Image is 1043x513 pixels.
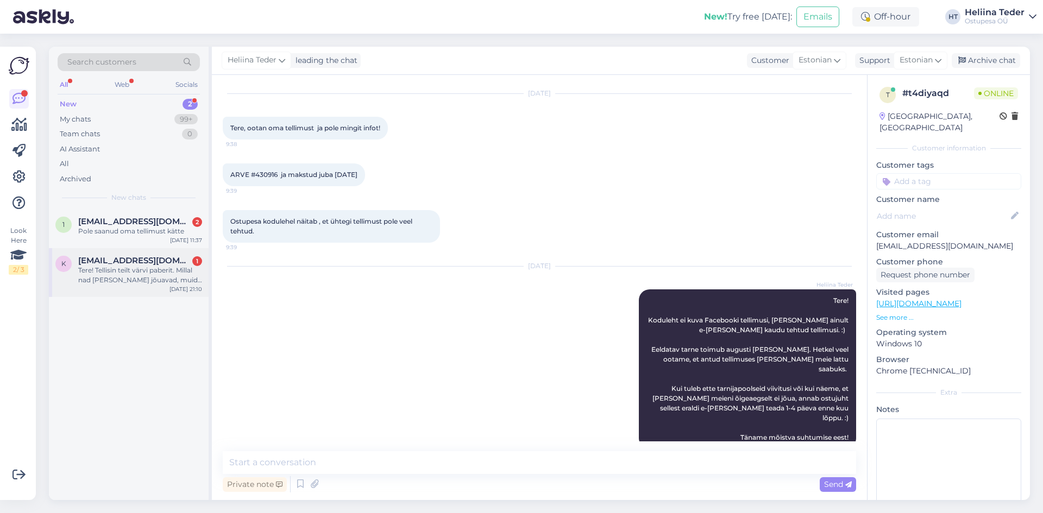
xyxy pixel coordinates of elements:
[182,129,198,140] div: 0
[876,287,1021,298] p: Visited pages
[60,99,77,110] div: New
[965,8,1036,26] a: Heliina TederOstupesa OÜ
[78,265,202,285] div: Tere! Tellisin teilt värvi paberit. Millal nad [PERSON_NAME] jõuavad, muidu varsti juba kooli pea...
[876,338,1021,350] p: Windows 10
[226,140,267,148] span: 9:38
[879,111,1000,134] div: [GEOGRAPHIC_DATA], [GEOGRAPHIC_DATA]
[174,114,198,125] div: 99+
[876,256,1021,268] p: Customer phone
[876,299,962,308] a: [URL][DOMAIN_NAME]
[812,281,853,289] span: Heliina Teder
[78,226,202,236] div: Pole saanud oma tellimust kätte
[796,7,839,27] button: Emails
[952,53,1020,68] div: Archive chat
[877,210,1009,222] input: Add name
[61,259,66,268] span: k
[60,159,69,169] div: All
[799,54,832,66] span: Estonian
[78,217,191,226] span: 17katlin@gmail.com
[974,87,1018,99] span: Online
[900,54,933,66] span: Estonian
[169,285,202,293] div: [DATE] 21:10
[965,8,1025,17] div: Heliina Teder
[876,160,1021,171] p: Customer tags
[824,479,852,489] span: Send
[876,388,1021,397] div: Extra
[852,7,919,27] div: Off-hour
[945,9,960,24] div: HT
[876,240,1021,252] p: [EMAIL_ADDRESS][DOMAIN_NAME]
[112,78,131,92] div: Web
[886,91,890,99] span: t
[170,236,202,244] div: [DATE] 11:37
[965,17,1025,26] div: Ostupesa OÜ
[876,268,975,282] div: Request phone number
[60,114,91,125] div: My chats
[747,55,789,66] div: Customer
[67,56,136,68] span: Search customers
[876,404,1021,415] p: Notes
[58,78,70,92] div: All
[902,87,974,100] div: # t4diyaqd
[62,220,65,229] span: 1
[876,173,1021,189] input: Add a tag
[183,99,198,110] div: 2
[876,365,1021,377] p: Chrome [TECHNICAL_ID]
[855,55,890,66] div: Support
[230,170,357,179] span: ARVE #430916 ja makstud juba [DATE]
[876,313,1021,322] p: See more ...
[226,187,267,195] span: 9:39
[192,217,202,227] div: 2
[704,10,792,23] div: Try free [DATE]:
[876,327,1021,338] p: Operating system
[228,54,277,66] span: Heliina Teder
[230,124,380,132] span: Tere, ootan oma tellimust ja pole mingit infot!
[876,143,1021,153] div: Customer information
[60,129,100,140] div: Team chats
[223,477,287,492] div: Private note
[704,11,727,22] b: New!
[291,55,357,66] div: leading the chat
[60,144,100,155] div: AI Assistant
[230,217,414,235] span: Ostupesa kodulehel näitab , et ühtegi tellimust pole veel tehtud.
[9,265,28,275] div: 2 / 3
[226,243,267,251] span: 9:39
[876,354,1021,365] p: Browser
[876,229,1021,240] p: Customer email
[876,194,1021,205] p: Customer name
[223,88,856,98] div: [DATE]
[9,55,29,76] img: Askly Logo
[78,256,191,265] span: katri.1492@mail.ru
[173,78,200,92] div: Socials
[60,174,91,185] div: Archived
[111,193,146,202] span: New chats
[192,256,202,266] div: 1
[9,226,28,275] div: Look Here
[223,261,856,271] div: [DATE]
